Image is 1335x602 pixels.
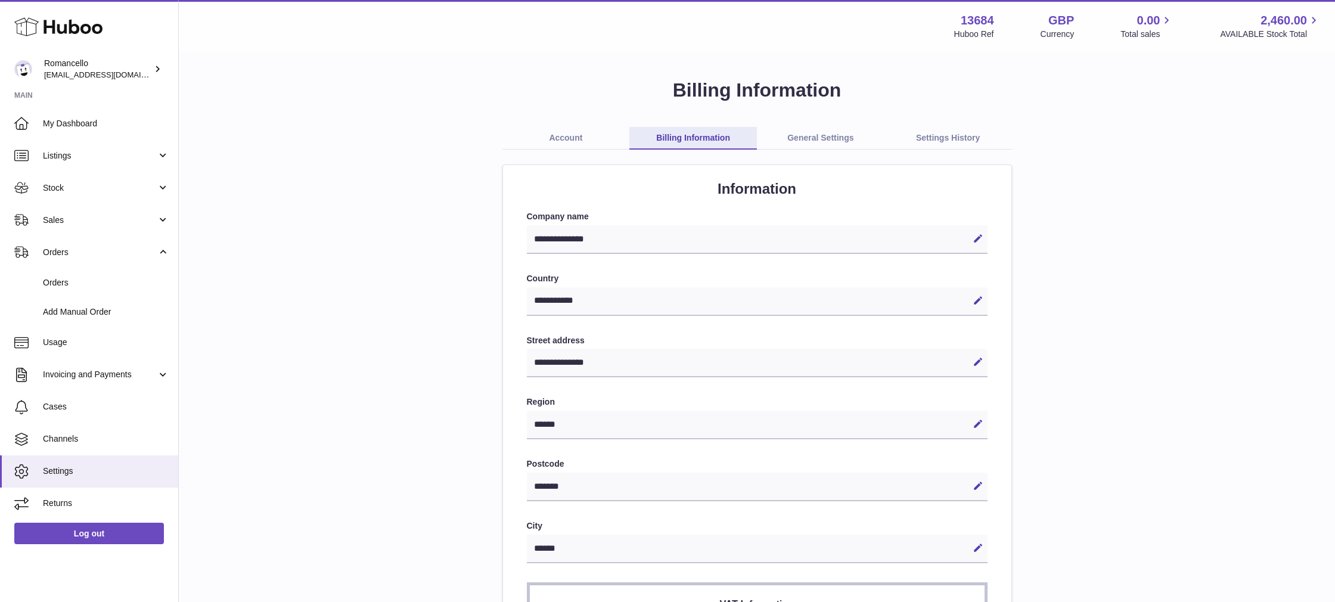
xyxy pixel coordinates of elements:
span: Invoicing and Payments [43,369,157,380]
label: Company name [527,211,988,222]
span: Stock [43,182,157,194]
span: Usage [43,337,169,348]
span: Sales [43,215,157,226]
a: 0.00 Total sales [1120,13,1173,40]
a: Account [502,127,630,150]
label: Street address [527,335,988,346]
h1: Billing Information [198,77,1316,103]
span: Listings [43,150,157,162]
span: Orders [43,277,169,288]
span: Channels [43,433,169,445]
a: 2,460.00 AVAILABLE Stock Total [1220,13,1321,40]
span: AVAILABLE Stock Total [1220,29,1321,40]
label: Country [527,273,988,284]
strong: 13684 [961,13,994,29]
span: Orders [43,247,157,258]
img: roman@romancello.co.uk [14,60,32,78]
span: Cases [43,401,169,412]
div: Romancello [44,58,151,80]
span: 2,460.00 [1261,13,1307,29]
span: 0.00 [1137,13,1160,29]
label: City [527,520,988,532]
a: Settings History [884,127,1012,150]
span: Total sales [1120,29,1173,40]
label: Postcode [527,458,988,470]
span: My Dashboard [43,118,169,129]
strong: GBP [1048,13,1074,29]
div: Huboo Ref [954,29,994,40]
span: [EMAIL_ADDRESS][DOMAIN_NAME] [44,70,175,79]
label: Region [527,396,988,408]
a: Billing Information [629,127,757,150]
span: Add Manual Order [43,306,169,318]
div: Currency [1041,29,1075,40]
span: Settings [43,466,169,477]
h2: Information [527,179,988,198]
span: Returns [43,498,169,509]
a: General Settings [757,127,884,150]
a: Log out [14,523,164,544]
